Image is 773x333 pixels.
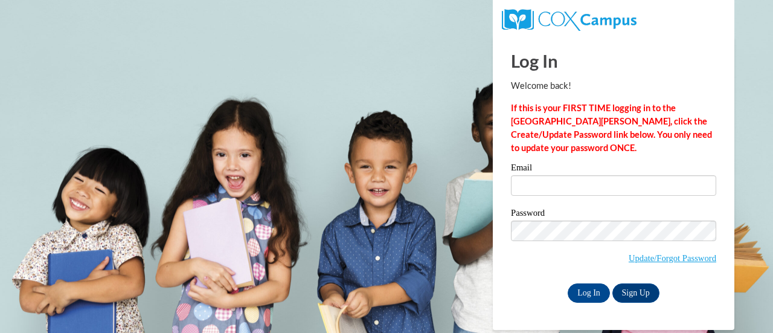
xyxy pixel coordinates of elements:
label: Email [511,163,716,175]
label: Password [511,209,716,221]
h1: Log In [511,48,716,73]
input: Log In [568,283,610,303]
img: COX Campus [502,9,637,31]
a: Update/Forgot Password [629,253,716,263]
p: Welcome back! [511,79,716,92]
a: COX Campus [502,14,637,24]
strong: If this is your FIRST TIME logging in to the [GEOGRAPHIC_DATA][PERSON_NAME], click the Create/Upd... [511,103,712,153]
a: Sign Up [612,283,659,303]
